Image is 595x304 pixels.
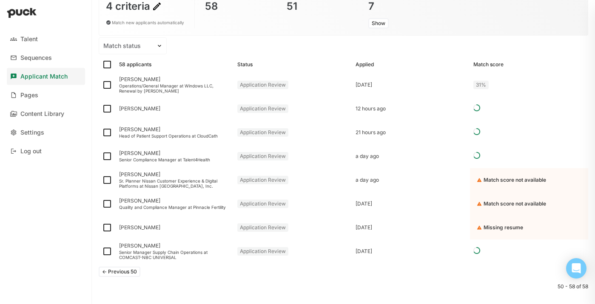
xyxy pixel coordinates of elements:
[356,248,467,254] div: [DATE]
[7,105,85,122] a: Content Library
[7,31,85,48] a: Talent
[356,201,467,207] div: [DATE]
[237,81,288,89] div: Application Review
[356,106,467,112] div: 12 hours ago
[119,198,231,204] div: [PERSON_NAME]
[356,62,374,68] div: Applied
[7,124,85,141] a: Settings
[119,172,231,177] div: [PERSON_NAME]
[119,106,231,112] div: [PERSON_NAME]
[368,18,389,28] button: Show
[473,81,489,89] div: 31%
[237,128,288,137] div: Application Review
[99,284,588,290] div: 50 - 58 of 58
[356,225,467,231] div: [DATE]
[106,1,184,11] div: 4 criteria
[119,225,231,231] div: [PERSON_NAME]
[484,200,546,207] div: Match score not available
[20,110,64,118] div: Content Library
[7,87,85,104] a: Pages
[473,62,504,68] div: Match score
[20,92,38,99] div: Pages
[119,83,231,93] div: Operations/General Manager at Windows LLC, Renewal by [PERSON_NAME]
[119,76,231,82] div: [PERSON_NAME]
[20,36,38,43] div: Talent
[119,150,231,156] div: [PERSON_NAME]
[566,258,586,279] div: Open Intercom Messenger
[20,129,44,136] div: Settings
[237,62,253,68] div: Status
[7,49,85,66] a: Sequences
[237,104,288,113] div: Application Review
[356,82,467,88] div: [DATE]
[7,68,85,85] a: Applicant Match
[484,177,546,183] div: Match score not available
[119,133,231,138] div: Head of Patient Support Operations at CloudCath
[356,153,467,159] div: a day ago
[119,243,231,249] div: [PERSON_NAME]
[20,54,52,62] div: Sequences
[119,157,231,162] div: Senior Compliance Manager at Talent4Health
[106,18,184,27] div: Match new applicants automatically
[119,250,231,260] div: Senior Manager Supply Chain Operations at COMCAST-NBC UNIVERSAL
[119,127,231,132] div: [PERSON_NAME]
[119,205,231,210] div: Quality and Compliance Manager at Pinnacle Fertility
[484,224,523,231] div: Missing resume
[237,200,288,208] div: Application Review
[205,1,275,11] div: 58
[237,152,288,160] div: Application Review
[287,1,356,11] div: 51
[356,129,467,135] div: 21 hours ago
[119,178,231,189] div: Sr. Planner Nissan Customer Experience & Digital Platforms at Nissan [GEOGRAPHIC_DATA], Inc.
[237,223,288,232] div: Application Review
[99,267,140,277] button: <- Previous 50
[119,62,151,68] div: 58 applicants
[356,177,467,183] div: a day ago
[237,247,288,256] div: Application Review
[20,73,68,80] div: Applicant Match
[20,148,42,155] div: Log out
[368,1,438,11] div: 7
[237,176,288,184] div: Application Review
